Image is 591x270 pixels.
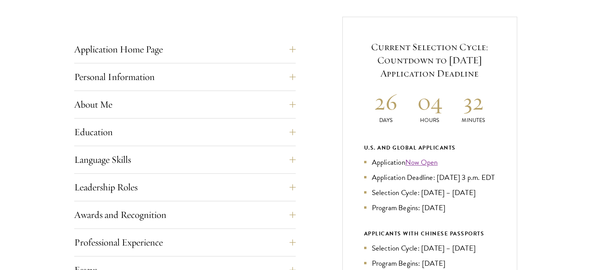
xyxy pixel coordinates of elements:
button: Personal Information [74,68,296,86]
button: Awards and Recognition [74,206,296,224]
p: Hours [408,116,452,124]
a: Now Open [405,157,438,168]
h2: 04 [408,87,452,116]
h5: Current Selection Cycle: Countdown to [DATE] Application Deadline [364,40,495,80]
button: Application Home Page [74,40,296,59]
li: Program Begins: [DATE] [364,258,495,269]
p: Days [364,116,408,124]
button: Language Skills [74,150,296,169]
button: About Me [74,95,296,114]
p: Minutes [452,116,495,124]
button: Professional Experience [74,233,296,252]
div: U.S. and Global Applicants [364,143,495,153]
h2: 26 [364,87,408,116]
button: Education [74,123,296,141]
button: Leadership Roles [74,178,296,197]
h2: 32 [452,87,495,116]
div: APPLICANTS WITH CHINESE PASSPORTS [364,229,495,239]
li: Application [364,157,495,168]
li: Program Begins: [DATE] [364,202,495,213]
li: Application Deadline: [DATE] 3 p.m. EDT [364,172,495,183]
li: Selection Cycle: [DATE] – [DATE] [364,187,495,198]
li: Selection Cycle: [DATE] – [DATE] [364,242,495,254]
